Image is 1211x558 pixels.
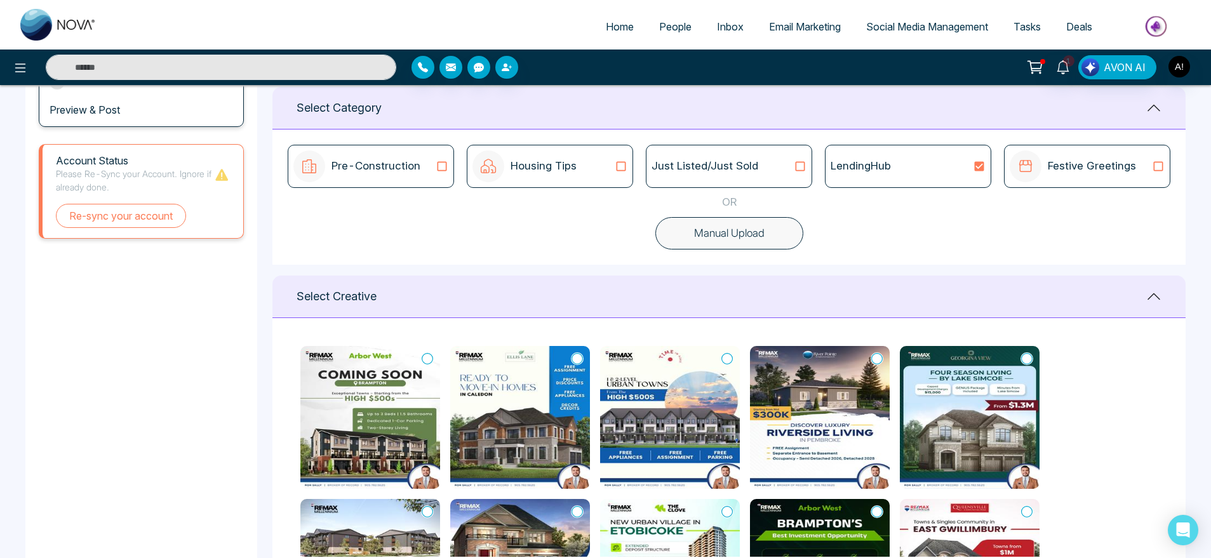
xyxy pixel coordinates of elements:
[1063,55,1074,67] span: 1
[1048,55,1078,77] a: 1
[300,346,440,489] img: The exceptional Arbor West Summit Series is coming soon to Brampton5.jpg
[866,20,988,33] span: Social Media Management
[750,346,890,489] img: Discover Luxury Riverside Living in Pembroke5.jpg
[1066,20,1092,33] span: Deals
[646,15,704,39] a: People
[717,20,744,33] span: Inbox
[1010,150,1041,182] img: icon
[297,289,377,303] h1: Select Creative
[511,158,577,175] p: Housing Tips
[722,194,737,211] p: OR
[56,204,186,228] button: Re-sync your account
[1001,15,1054,39] a: Tasks
[900,346,1040,489] img: Four Season Living by Lake Simcoe5.jpg
[331,158,420,175] p: Pre-Construction
[655,217,803,250] button: Manual Upload
[450,346,590,489] img: Amazing limited time incentives for ready to move in Homes in Caledon5.jpg
[1111,12,1203,41] img: Market-place.gif
[56,155,214,167] h1: Account Status
[20,9,97,41] img: Nova CRM Logo
[56,167,214,194] p: Please Re-Sync your Account. Ignore if already done.
[50,104,120,116] h3: Preview & Post
[769,20,841,33] span: Email Marketing
[600,346,740,489] img: One and Two Level Urban Towns from the high 500s5.jpg
[659,20,692,33] span: People
[1078,55,1156,79] button: AVON AI
[1048,158,1136,175] p: Festive Greetings
[1081,58,1099,76] img: Lead Flow
[593,15,646,39] a: Home
[831,158,891,175] p: LendingHub
[756,15,853,39] a: Email Marketing
[704,15,756,39] a: Inbox
[1168,515,1198,545] div: Open Intercom Messenger
[853,15,1001,39] a: Social Media Management
[297,101,382,115] h1: Select Category
[1014,20,1041,33] span: Tasks
[1054,15,1105,39] a: Deals
[1104,60,1146,75] span: AVON AI
[652,158,758,175] p: Just Listed/Just Sold
[1168,56,1190,77] img: User Avatar
[606,20,634,33] span: Home
[472,150,504,182] img: icon
[293,150,325,182] img: icon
